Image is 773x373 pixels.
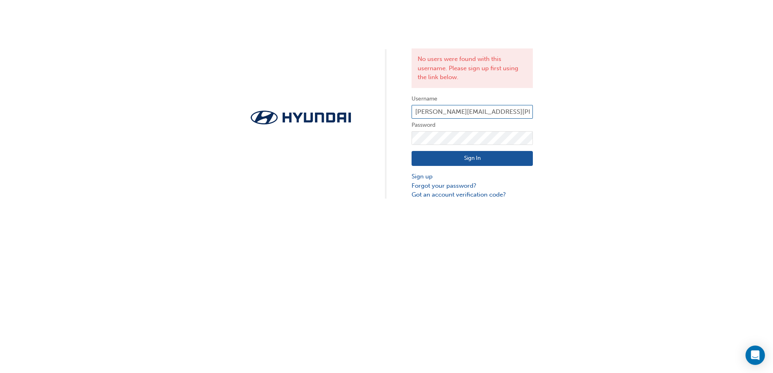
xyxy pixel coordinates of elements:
[412,94,533,104] label: Username
[412,151,533,166] button: Sign In
[412,181,533,191] a: Forgot your password?
[412,120,533,130] label: Password
[412,105,533,119] input: Username
[412,190,533,199] a: Got an account verification code?
[412,172,533,181] a: Sign up
[746,346,765,365] div: Open Intercom Messenger
[412,48,533,88] div: No users were found with this username. Please sign up first using the link below.
[240,108,361,127] img: Trak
